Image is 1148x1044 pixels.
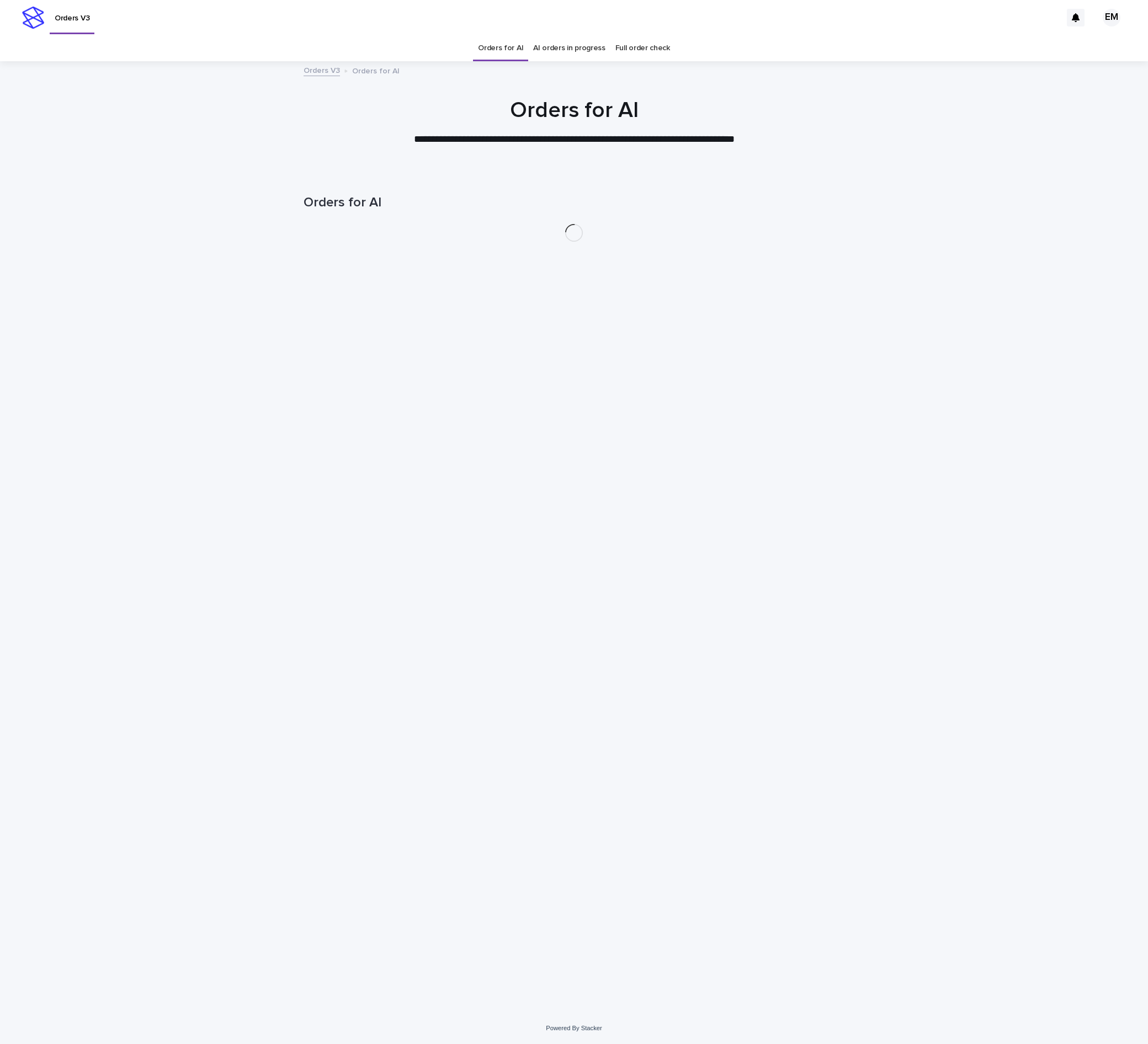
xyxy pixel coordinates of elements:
[22,7,44,29] img: stacker-logo-s-only.png
[615,35,670,61] a: Full order check
[533,35,605,61] a: AI orders in progress
[546,1025,602,1031] a: Powered By Stacker
[478,35,523,61] a: Orders for AI
[304,97,844,124] h1: Orders for AI
[352,64,400,76] p: Orders for AI
[304,63,340,76] a: Orders V3
[1103,9,1120,26] div: EM
[304,195,844,211] h1: Orders for AI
